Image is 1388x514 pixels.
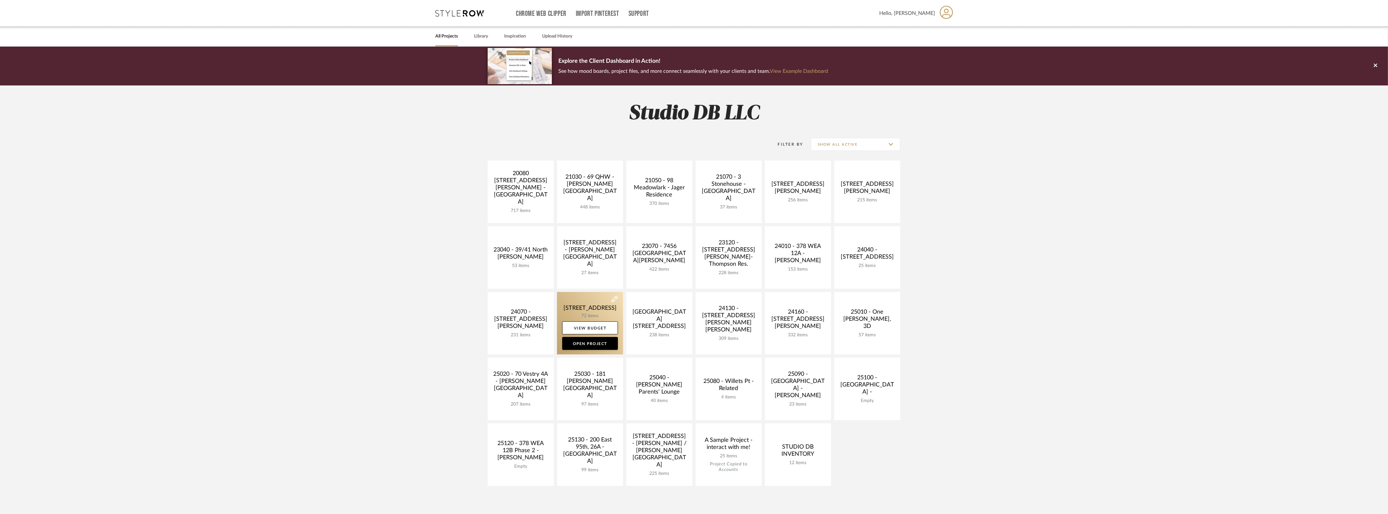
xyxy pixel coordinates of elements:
div: Project Copied to Accounts [701,462,757,473]
div: 25130 - 200 East 95th, 26A - [GEOGRAPHIC_DATA] [562,436,618,467]
div: 53 items [493,263,549,269]
div: 25040 - [PERSON_NAME] Parents' Lounge [631,374,687,398]
div: STUDIO DB INVENTORY [770,443,826,460]
div: 97 items [562,402,618,407]
div: 448 items [562,205,618,210]
div: 27 items [562,270,618,276]
div: [STREET_ADDRESS] - [PERSON_NAME] / [PERSON_NAME][GEOGRAPHIC_DATA] [631,433,687,471]
div: 21030 - 69 QHW - [PERSON_NAME][GEOGRAPHIC_DATA] [562,173,618,205]
div: 21050 - 98 Meadowlark - Jager Residence [631,177,687,201]
div: [GEOGRAPHIC_DATA][STREET_ADDRESS] [631,308,687,332]
div: [STREET_ADDRESS][PERSON_NAME] [770,181,826,197]
div: 25 items [701,453,757,459]
div: 238 items [631,332,687,338]
div: 231 items [493,332,549,338]
div: Empty [493,464,549,469]
div: 225 items [631,471,687,476]
div: 23040 - 39/41 North [PERSON_NAME] [493,246,549,263]
div: 23070 - 7456 [GEOGRAPHIC_DATA][PERSON_NAME] [631,243,687,267]
a: Inspiration [504,32,526,41]
a: View Budget [562,321,618,334]
div: 20080 [STREET_ADDRESS][PERSON_NAME] - [GEOGRAPHIC_DATA] [493,170,549,208]
div: 23120 - [STREET_ADDRESS][PERSON_NAME]-Thompson Res. [701,239,757,270]
span: Hello, [PERSON_NAME] [879,9,935,17]
h2: Studio DB LLC [461,102,927,126]
div: 4 items [701,395,757,400]
div: 24130 - [STREET_ADDRESS][PERSON_NAME][PERSON_NAME] [701,305,757,336]
a: View Example Dashboard [770,69,828,74]
div: 228 items [701,270,757,276]
div: Empty [839,398,895,404]
div: 332 items [770,332,826,338]
div: 309 items [701,336,757,341]
div: 12 items [770,460,826,466]
a: Open Project [562,337,618,350]
div: 25090 - [GEOGRAPHIC_DATA] - [PERSON_NAME] [770,371,826,402]
div: 24160 - [STREET_ADDRESS][PERSON_NAME] [770,308,826,332]
div: 37 items [701,205,757,210]
a: Chrome Web Clipper [516,11,566,17]
div: 717 items [493,208,549,214]
div: 153 items [770,267,826,272]
div: A Sample Project - interact with me! [701,437,757,453]
a: Library [474,32,488,41]
div: 24040 - [STREET_ADDRESS] [839,246,895,263]
div: 24010 - 378 WEA 12A - [PERSON_NAME] [770,243,826,267]
div: 25030 - 181 [PERSON_NAME][GEOGRAPHIC_DATA] [562,371,618,402]
div: 422 items [631,267,687,272]
div: 25010 - One [PERSON_NAME], 3D [839,308,895,332]
div: 25020 - 70 Vestry 4A - [PERSON_NAME][GEOGRAPHIC_DATA] [493,371,549,402]
div: 40 items [631,398,687,404]
div: 25 items [839,263,895,269]
div: 25100 - [GEOGRAPHIC_DATA] - [839,374,895,398]
div: 99 items [562,467,618,473]
a: All Projects [435,32,458,41]
div: 215 items [839,197,895,203]
div: 24070 - [STREET_ADDRESS][PERSON_NAME] [493,308,549,332]
img: d5d033c5-7b12-40c2-a960-1ecee1989c38.png [488,48,552,84]
div: 21070 - 3 Stonehouse - [GEOGRAPHIC_DATA] [701,173,757,205]
div: 207 items [493,402,549,407]
div: 57 items [839,332,895,338]
div: 256 items [770,197,826,203]
a: Support [629,11,649,17]
a: Upload History [542,32,572,41]
div: 25080 - Willets Pt - Related [701,378,757,395]
p: Explore the Client Dashboard in Action! [558,56,828,67]
div: [STREET_ADDRESS][PERSON_NAME] [839,181,895,197]
div: 370 items [631,201,687,207]
div: 23 items [770,402,826,407]
div: [STREET_ADDRESS] - [PERSON_NAME][GEOGRAPHIC_DATA] [562,239,618,270]
a: Import Pinterest [576,11,619,17]
div: 25120 - 378 WEA 12B Phase 2 - [PERSON_NAME] [493,440,549,464]
div: Filter By [769,141,803,148]
p: See how mood boards, project files, and more connect seamlessly with your clients and team. [558,67,828,76]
